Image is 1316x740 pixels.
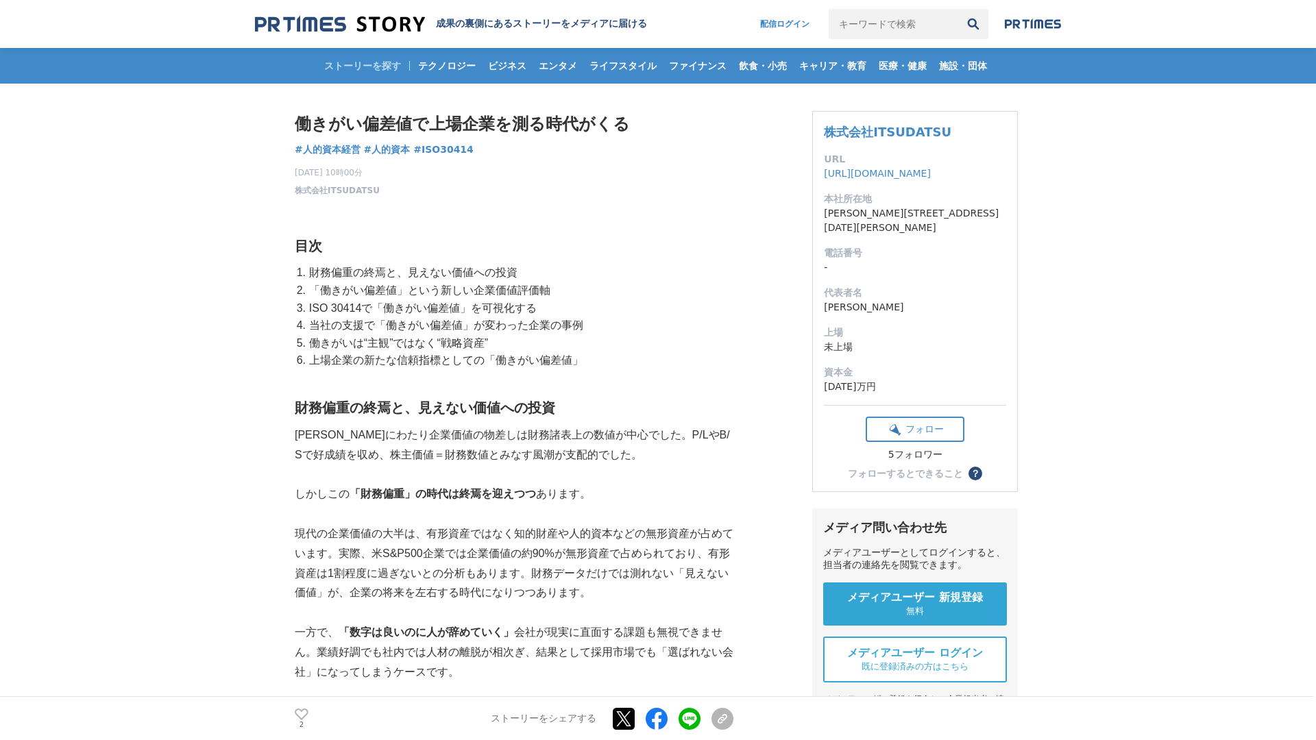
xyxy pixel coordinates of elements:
[746,9,823,39] a: 配信ログイン
[413,143,474,157] a: #ISO30414
[824,260,1006,275] dd: -
[350,488,536,500] strong: 「財務偏重」の時代は終焉を迎えつつ
[873,48,932,84] a: 医療・健康
[733,48,792,84] a: 飲食・小売
[824,380,1006,394] dd: [DATE]万円
[295,111,733,137] h1: 働きがい偏差値で上場企業を測る時代がくる
[823,637,1007,682] a: メディアユーザー ログイン 既に登録済みの方はこちら
[306,299,733,317] li: ISO 30414で「働きがい偏差値」を可視化する
[1005,18,1061,29] img: prtimes
[824,325,1006,340] dt: 上場
[824,125,951,139] a: 株式会社ITSUDATSU
[847,591,983,605] span: メディアユーザー 新規登録
[824,300,1006,314] dd: [PERSON_NAME]
[934,60,992,72] span: 施設・団体
[255,15,425,34] img: 成果の裏側にあるストーリーをメディアに届ける
[306,334,733,352] li: 働きがいは“主観”ではなく“戦略資産”
[862,661,968,673] span: 既に登録済みの方はこちら
[934,48,992,84] a: 施設・団体
[413,48,481,84] a: テクノロジー
[533,48,583,84] a: エンタメ
[483,48,532,84] a: ビジネス
[255,15,647,34] a: 成果の裏側にあるストーリーをメディアに届ける 成果の裏側にあるストーリーをメディアに届ける
[663,60,732,72] span: ファイナンス
[829,9,958,39] input: キーワードで検索
[824,168,931,179] a: [URL][DOMAIN_NAME]
[295,524,733,603] p: 現代の企業価値の大半は、有形資産ではなく知的財産や人的資本などの無形資産が占めています。実際、米S&P500企業では企業価値の約90%が無形資産で占められており、有形資産は1割程度に過ぎないとの...
[733,60,792,72] span: 飲食・小売
[971,469,980,478] span: ？
[866,417,964,442] button: フォロー
[968,467,982,480] button: ？
[824,192,1006,206] dt: 本社所在地
[295,623,733,682] p: 一方で、 会社が現実に直面する課題も無視できません。業績好調でも社内では人材の離脱が相次ぎ、結果として採用市場でも「選ばれない会社」になってしまうケースです。
[364,143,411,157] a: #人的資本
[364,143,411,156] span: #人的資本
[847,646,983,661] span: メディアユーザー ログイン
[866,449,964,461] div: 5フォロワー
[306,264,733,282] li: 財務偏重の終焉と、見えない価値への投資
[824,152,1006,166] dt: URL
[794,48,872,84] a: キャリア・教育
[584,60,662,72] span: ライフスタイル
[824,340,1006,354] dd: 未上場
[584,48,662,84] a: ライフスタイル
[958,9,988,39] button: 検索
[873,60,932,72] span: 医療・健康
[848,469,963,478] div: フォローするとできること
[413,60,481,72] span: テクノロジー
[295,166,380,179] span: [DATE] 10時00分
[295,184,380,197] a: 株式会社ITSUDATSU
[823,519,1007,536] div: メディア問い合わせ先
[295,400,555,415] strong: 財務偏重の終焉と、見えない価値への投資
[483,60,532,72] span: ビジネス
[295,143,361,156] span: #人的資本経営
[306,317,733,334] li: 当社の支援で「働きがい偏差値」が変わった企業の事例
[794,60,872,72] span: キャリア・教育
[491,713,596,725] p: ストーリーをシェアする
[295,484,733,504] p: しかしこの あります。
[824,286,1006,300] dt: 代表者名
[533,60,583,72] span: エンタメ
[436,18,647,30] h2: 成果の裏側にあるストーリーをメディアに届ける
[295,721,308,728] p: 2
[339,626,514,638] strong: 「数字は良いのに人が辞めていく」
[906,605,924,617] span: 無料
[413,143,474,156] span: #ISO30414
[824,206,1006,235] dd: [PERSON_NAME][STREET_ADDRESS][DATE][PERSON_NAME]
[306,282,733,299] li: 「働きがい偏差値」という新しい企業価値評価軸
[306,351,733,369] li: 上場企業の新たな信頼指標としての「働きがい偏差値」
[824,365,1006,380] dt: 資本金
[295,238,322,254] strong: 目次
[663,48,732,84] a: ファイナンス
[824,246,1006,260] dt: 電話番号
[295,143,361,157] a: #人的資本経営
[823,547,1007,571] div: メディアユーザーとしてログインすると、担当者の連絡先を閲覧できます。
[295,425,733,465] p: [PERSON_NAME]にわたり企業価値の物差しは財務諸表上の数値が中心でした。P/LやB/Sで好成績を収め、株主価値＝財務数値とみなす風潮が支配的でした。
[823,582,1007,626] a: メディアユーザー 新規登録 無料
